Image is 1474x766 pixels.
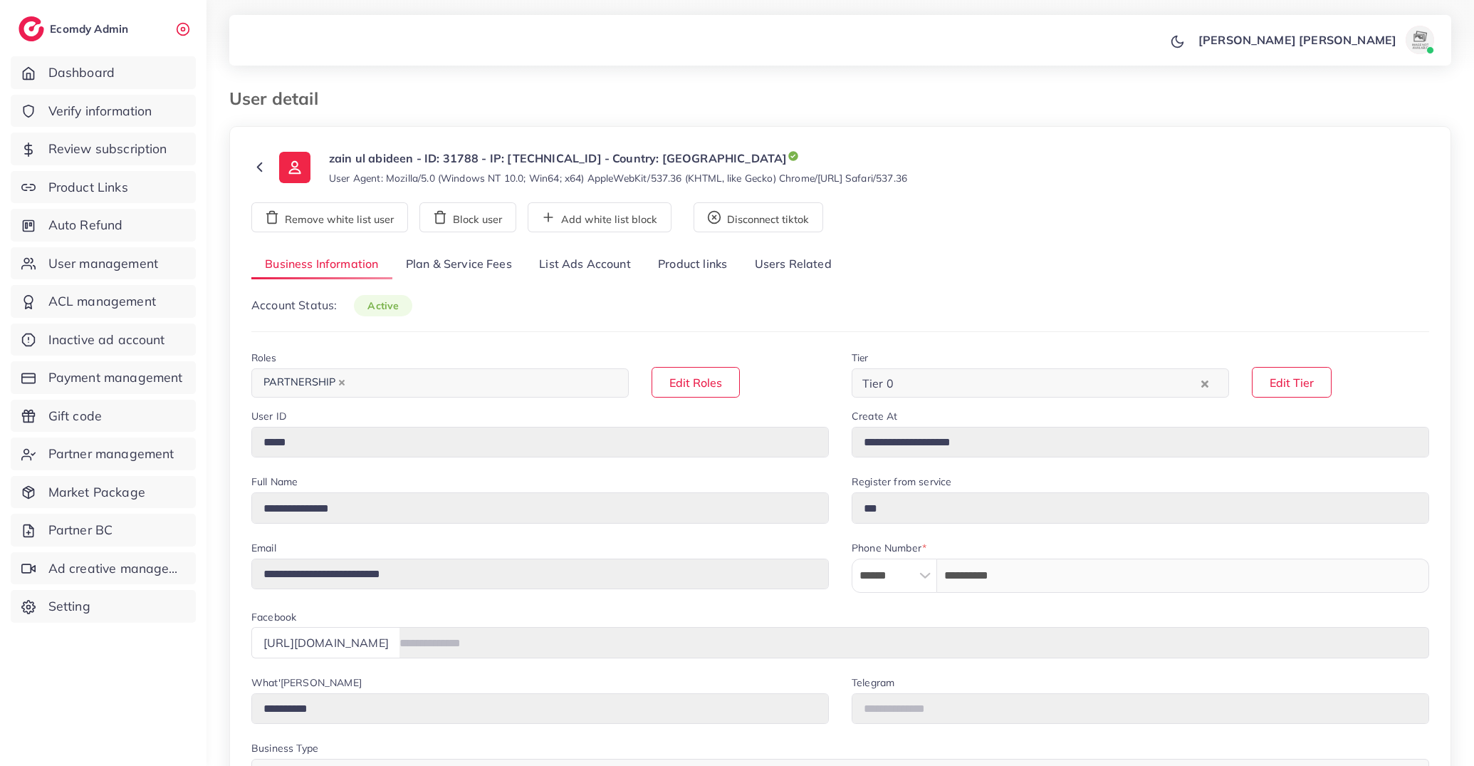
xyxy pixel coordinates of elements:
[251,741,318,755] label: Business Type
[48,407,102,425] span: Gift code
[11,438,196,470] a: Partner management
[652,367,740,398] button: Edit Roles
[898,372,1198,394] input: Search for option
[852,475,951,489] label: Register from service
[329,150,907,167] p: zain ul abideen - ID: 31788 - IP: [TECHNICAL_ID] - Country: [GEOGRAPHIC_DATA]
[11,590,196,623] a: Setting
[694,202,823,232] button: Disconnect tiktok
[48,178,128,197] span: Product Links
[787,150,800,162] img: icon-tick.de4e08dc.svg
[251,610,296,624] label: Facebook
[852,351,869,365] label: Tier
[852,541,926,555] label: Phone Number
[251,202,408,232] button: Remove white list user
[19,16,44,41] img: logo
[419,202,516,232] button: Block user
[11,95,196,128] a: Verify information
[1406,26,1434,54] img: avatar
[251,249,392,280] a: Business Information
[1252,367,1332,398] button: Edit Tier
[48,292,156,311] span: ACL management
[11,285,196,318] a: ACL management
[354,295,412,316] span: active
[852,409,897,423] label: Create At
[251,296,412,314] p: Account Status:
[11,514,196,547] a: Partner BC
[1198,31,1396,48] p: [PERSON_NAME] [PERSON_NAME]
[257,373,352,393] span: PARTNERSHIP
[251,409,286,423] label: User ID
[644,249,741,280] a: Product links
[11,133,196,165] a: Review subscription
[251,676,362,690] label: What'[PERSON_NAME]
[11,552,196,585] a: Ad creative management
[392,249,526,280] a: Plan & Service Fees
[251,541,276,555] label: Email
[526,249,644,280] a: List Ads Account
[48,559,185,578] span: Ad creative management
[1191,26,1440,54] a: [PERSON_NAME] [PERSON_NAME]avatar
[11,400,196,433] a: Gift code
[251,368,629,398] div: Search for option
[11,171,196,204] a: Product Links
[11,209,196,242] a: Auto Refund
[338,379,345,386] button: Deselect PARTNERSHIP
[251,627,400,658] div: [URL][DOMAIN_NAME]
[229,88,330,109] h3: User detail
[11,56,196,89] a: Dashboard
[48,331,165,349] span: Inactive ad account
[50,22,132,36] h2: Ecomdy Admin
[48,63,115,82] span: Dashboard
[1201,375,1208,391] button: Clear Selected
[48,140,167,158] span: Review subscription
[48,445,174,463] span: Partner management
[19,16,132,41] a: logoEcomdy Admin
[11,247,196,280] a: User management
[279,152,310,183] img: ic-user-info.36bf1079.svg
[48,521,113,539] span: Partner BC
[11,476,196,509] a: Market Package
[48,483,145,502] span: Market Package
[48,216,123,234] span: Auto Refund
[48,254,158,273] span: User management
[48,368,183,387] span: Payment management
[859,373,897,394] span: Tier 0
[11,361,196,394] a: Payment management
[852,368,1229,398] div: Search for option
[741,249,845,280] a: Users Related
[11,324,196,356] a: Inactive ad account
[852,676,894,690] label: Telegram
[48,102,152,120] span: Verify information
[528,202,671,232] button: Add white list block
[329,171,907,185] small: User Agent: Mozilla/5.0 (Windows NT 10.0; Win64; x64) AppleWebKit/537.36 (KHTML, like Gecko) Chro...
[251,351,276,365] label: Roles
[48,597,90,616] span: Setting
[251,475,298,489] label: Full Name
[353,372,610,394] input: Search for option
